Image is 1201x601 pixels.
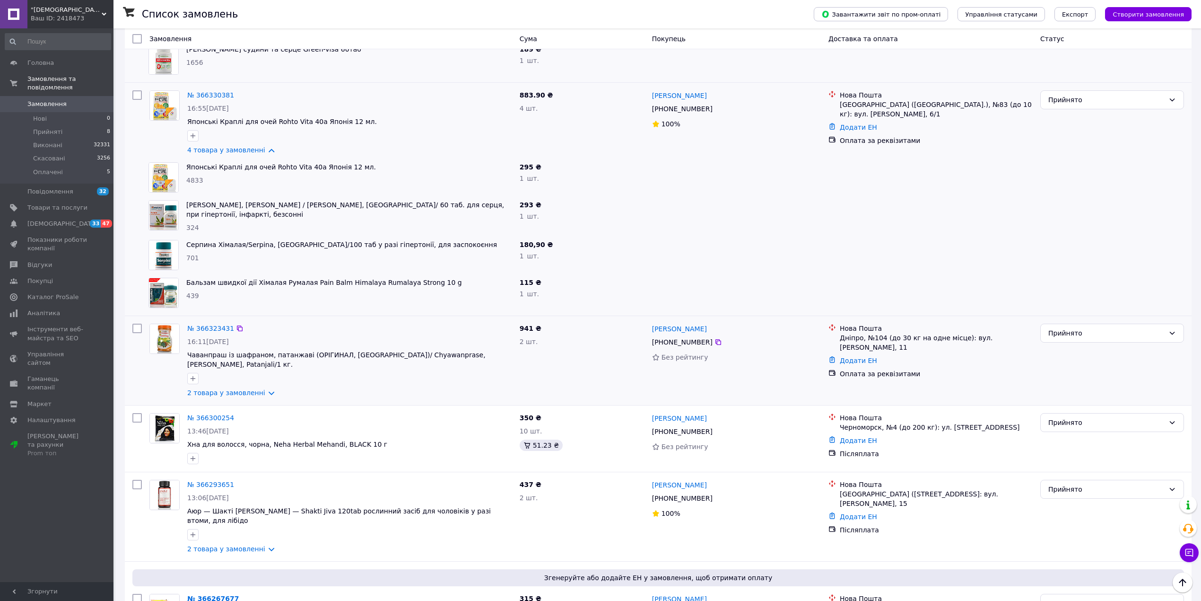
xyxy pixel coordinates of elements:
a: Фото товару [149,480,180,510]
span: [PHONE_NUMBER] [652,338,713,346]
span: 437 ₴ [520,481,541,488]
span: Прийняті [33,128,62,136]
img: Фото товару [149,45,178,74]
a: 2 товара у замовленні [187,389,265,397]
a: [PERSON_NAME] [652,480,707,490]
span: 4 шт. [520,105,538,112]
span: 100% [661,120,680,128]
span: Показники роботи компанії [27,236,87,253]
button: Управління статусами [957,7,1045,21]
span: Управління статусами [965,11,1037,18]
img: Фото товару [150,414,179,443]
input: Пошук [5,33,111,50]
span: 33 [90,220,101,228]
span: Виконані [33,141,62,150]
span: Каталог ProSale [27,293,78,301]
img: Фото товару [150,91,179,120]
button: Створити замовлення [1105,7,1192,21]
span: Скасовані [33,154,65,163]
span: 1656 [186,59,203,66]
img: Фото товару [149,278,178,308]
a: № 366330381 [187,91,234,99]
span: 32331 [94,141,110,150]
div: Оплата за реквізитами [840,136,1033,145]
span: 1 шт. [520,57,539,64]
a: Японські Краплі для очей Rohto Vita 40а Японія 12 мл. [187,118,377,125]
div: [GEOGRAPHIC_DATA] ([STREET_ADDRESS]: вул. [PERSON_NAME], 15 [840,489,1033,508]
a: [PERSON_NAME], [PERSON_NAME] / [PERSON_NAME], [GEOGRAPHIC_DATA]/ 60 таб. для серця, при гіпертоні... [186,201,504,218]
span: [PHONE_NUMBER] [652,428,713,435]
a: [PERSON_NAME] судини та серце Green-visa 60таб [186,45,361,53]
span: 100% [661,510,680,517]
button: Завантажити звіт по пром-оплаті [814,7,948,21]
button: Експорт [1054,7,1096,21]
span: 1 шт. [520,212,539,220]
span: [PERSON_NAME] та рахунки [27,432,87,458]
a: Чаванпраш із шафраном, патанжаві (ОРІГИНАЛ, [GEOGRAPHIC_DATA])/ Chyawanprase, [PERSON_NAME], Pata... [187,351,486,368]
div: Прийнято [1048,328,1165,338]
span: Нові [33,115,47,123]
div: Прийнято [1048,417,1165,428]
span: Замовлення [27,100,67,108]
span: 16:55[DATE] [187,105,229,112]
span: 180,90 ₴ [520,241,553,248]
span: 189 ₴ [520,45,541,53]
span: 47 [101,220,112,228]
span: 3256 [97,154,110,163]
span: Гаманець компанії [27,375,87,392]
div: Черноморск, №4 (до 200 кг): ул. [STREET_ADDRESS] [840,423,1033,432]
span: 1 шт. [520,290,539,298]
span: Головна [27,59,54,67]
a: № 366323431 [187,325,234,332]
a: Фото товару [149,413,180,443]
img: Фото товару [150,324,179,354]
span: 13:06[DATE] [187,494,229,502]
span: "Ayurveda" Інтернет магазин аюрведичних товарів з Індії [31,6,102,14]
a: Додати ЕН [840,357,877,364]
div: Нова Пошта [840,90,1033,100]
span: Без рейтингу [661,443,708,451]
div: Prom топ [27,449,87,458]
span: 8 [107,128,110,136]
a: № 366293651 [187,481,234,488]
span: 10 шт. [520,427,542,435]
a: Додати ЕН [840,124,877,131]
span: 701 [186,254,199,262]
span: Налаштування [27,416,76,424]
div: Дніпро, №104 (до 30 кг на одне місце): вул. [PERSON_NAME], 11 [840,333,1033,352]
span: 883.90 ₴ [520,91,553,99]
div: [GEOGRAPHIC_DATA] ([GEOGRAPHIC_DATA].), №83 (до 10 кг): вул. [PERSON_NAME], 6/1 [840,100,1033,119]
span: 295 ₴ [520,163,541,171]
span: 115 ₴ [520,279,541,286]
span: [PHONE_NUMBER] [652,495,713,502]
span: Повідомлення [27,187,73,196]
span: Хна для волосся, чорна, Neha Herbal Mehandi, BLACK 10 г [187,441,387,448]
span: 4833 [186,177,203,184]
span: Замовлення та повідомлення [27,75,113,92]
img: Фото товару [149,201,178,230]
div: Прийнято [1048,484,1165,495]
span: Експорт [1062,11,1088,18]
span: Товари та послуги [27,203,87,212]
a: Створити замовлення [1096,10,1192,18]
span: 16:11[DATE] [187,338,229,345]
a: 2 товара у замовленні [187,545,265,553]
div: Прийнято [1048,95,1165,105]
button: Наверх [1173,573,1192,592]
span: 439 [186,292,199,300]
span: Згенеруйте або додайте ЕН у замовлення, щоб отримати оплату [136,573,1180,583]
span: Покупець [652,35,686,43]
div: Оплата за реквізитами [840,369,1033,379]
a: [PERSON_NAME] [652,414,707,423]
div: Ваш ID: 2418473 [31,14,113,23]
span: Аналітика [27,309,60,318]
a: Фото товару [149,324,180,354]
span: Покупці [27,277,53,285]
a: Аюр — Шакті [PERSON_NAME] — Shakti Jiva 120tab рослинний засіб для чоловіків у разі втоми, для лі... [187,507,491,524]
a: Серпина Хімалая/Serpina, [GEOGRAPHIC_DATA]/100 таб у разі гіпертонії, для заспокоєння [186,241,497,248]
div: Нова Пошта [840,480,1033,489]
span: 1 шт. [520,252,539,260]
